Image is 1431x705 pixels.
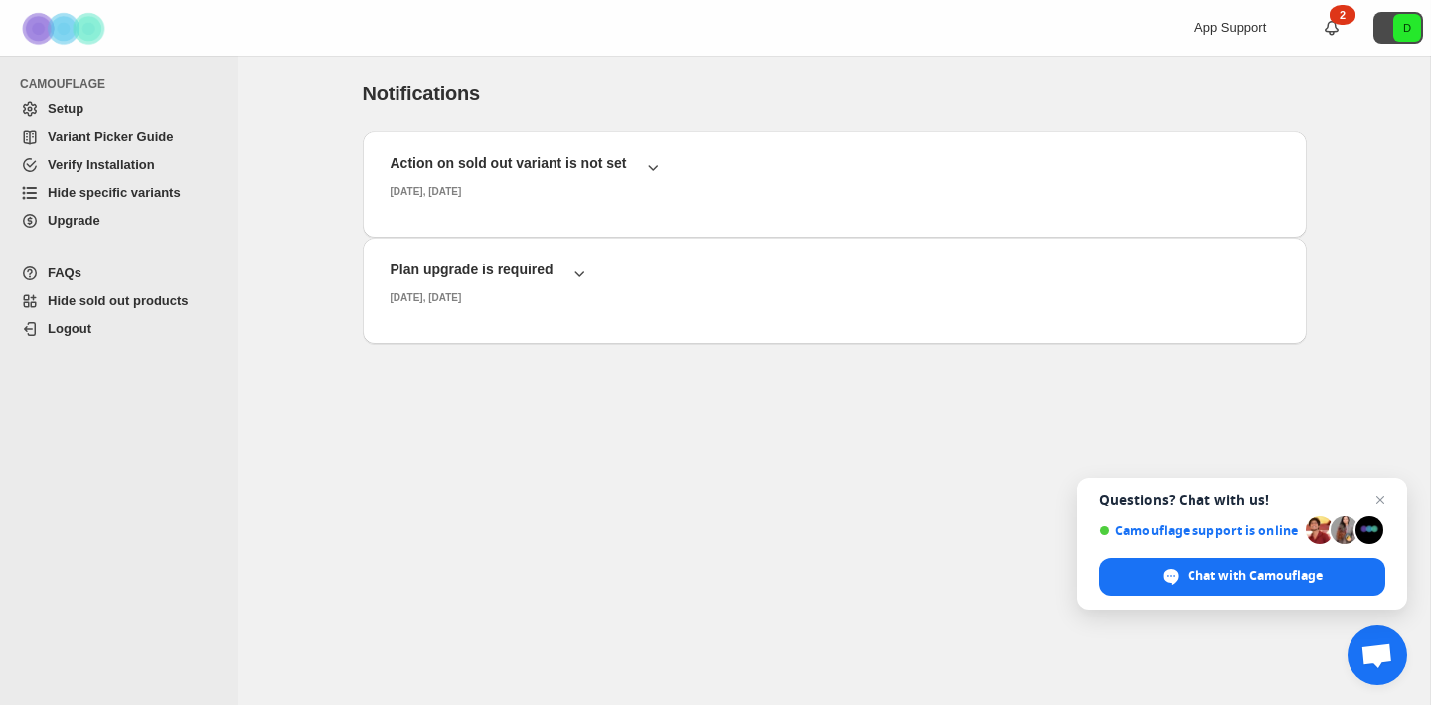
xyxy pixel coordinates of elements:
[48,185,181,200] span: Hide specific variants
[12,151,217,179] a: Verify Installation
[1348,625,1407,685] div: Open chat
[12,207,217,235] a: Upgrade
[48,213,100,228] span: Upgrade
[1393,14,1421,42] span: Avatar with initials D
[48,265,81,280] span: FAQs
[1373,12,1423,44] button: Avatar with initials D
[48,293,189,308] span: Hide sold out products
[391,260,554,279] h2: Plan upgrade is required
[1403,22,1411,34] text: D
[12,123,217,151] a: Variant Picker Guide
[1099,558,1385,596] div: Chat with Camouflage
[363,83,481,104] span: Notifications
[1194,20,1266,35] span: App Support
[12,287,217,315] a: Hide sold out products
[48,157,155,172] span: Verify Installation
[48,129,173,144] span: Variant Picker Guide
[379,254,1291,312] button: Plan upgrade is required[DATE], [DATE]
[16,1,115,56] img: Camouflage
[12,95,217,123] a: Setup
[1099,492,1385,508] span: Questions? Chat with us!
[391,292,462,303] small: [DATE], [DATE]
[12,179,217,207] a: Hide specific variants
[12,260,217,287] a: FAQs
[1188,567,1323,585] span: Chat with Camouflage
[391,186,462,197] small: [DATE], [DATE]
[1322,18,1342,38] a: 2
[391,153,627,173] h2: Action on sold out variant is not set
[1099,523,1299,538] span: Camouflage support is online
[20,76,225,91] span: CAMOUFLAGE
[379,147,1291,206] button: Action on sold out variant is not set[DATE], [DATE]
[48,101,83,116] span: Setup
[1368,488,1392,512] span: Close chat
[1330,5,1355,25] div: 2
[12,315,217,343] a: Logout
[48,321,91,336] span: Logout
